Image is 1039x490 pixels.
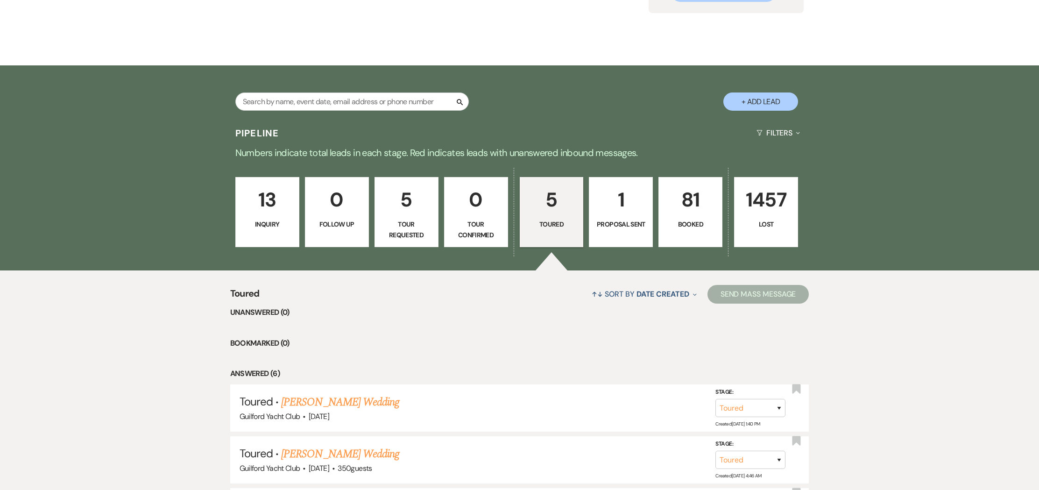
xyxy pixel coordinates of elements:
[715,473,761,479] span: Created: [DATE] 4:46 AM
[241,184,293,215] p: 13
[240,412,300,421] span: Guilford Yacht Club
[235,92,469,111] input: Search by name, event date, email address or phone number
[715,439,785,449] label: Stage:
[230,368,809,380] li: Answered (6)
[664,219,716,229] p: Booked
[444,177,508,247] a: 0Tour Confirmed
[715,387,785,397] label: Stage:
[520,177,584,247] a: 5Toured
[753,121,804,145] button: Filters
[450,219,502,240] p: Tour Confirmed
[240,394,273,409] span: Toured
[707,285,809,304] button: Send Mass Message
[235,177,299,247] a: 13Inquiry
[723,92,798,111] button: + Add Lead
[595,219,647,229] p: Proposal Sent
[664,184,716,215] p: 81
[281,446,399,462] a: [PERSON_NAME] Wedding
[235,127,279,140] h3: Pipeline
[338,463,372,473] span: 350 guests
[588,282,700,306] button: Sort By Date Created
[734,177,798,247] a: 1457Lost
[230,306,809,319] li: Unanswered (0)
[184,145,856,160] p: Numbers indicate total leads in each stage. Red indicates leads with unanswered inbound messages.
[375,177,438,247] a: 5Tour Requested
[658,177,722,247] a: 81Booked
[381,184,432,215] p: 5
[589,177,653,247] a: 1Proposal Sent
[592,289,603,299] span: ↑↓
[526,184,578,215] p: 5
[311,219,363,229] p: Follow Up
[281,394,399,411] a: [PERSON_NAME] Wedding
[240,463,300,473] span: Guilford Yacht Club
[309,412,329,421] span: [DATE]
[305,177,369,247] a: 0Follow Up
[309,463,329,473] span: [DATE]
[230,286,260,306] span: Toured
[240,446,273,461] span: Toured
[526,219,578,229] p: Toured
[595,184,647,215] p: 1
[311,184,363,215] p: 0
[715,421,760,427] span: Created: [DATE] 1:40 PM
[230,337,809,349] li: Bookmarked (0)
[636,289,689,299] span: Date Created
[740,219,792,229] p: Lost
[450,184,502,215] p: 0
[740,184,792,215] p: 1457
[381,219,432,240] p: Tour Requested
[241,219,293,229] p: Inquiry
